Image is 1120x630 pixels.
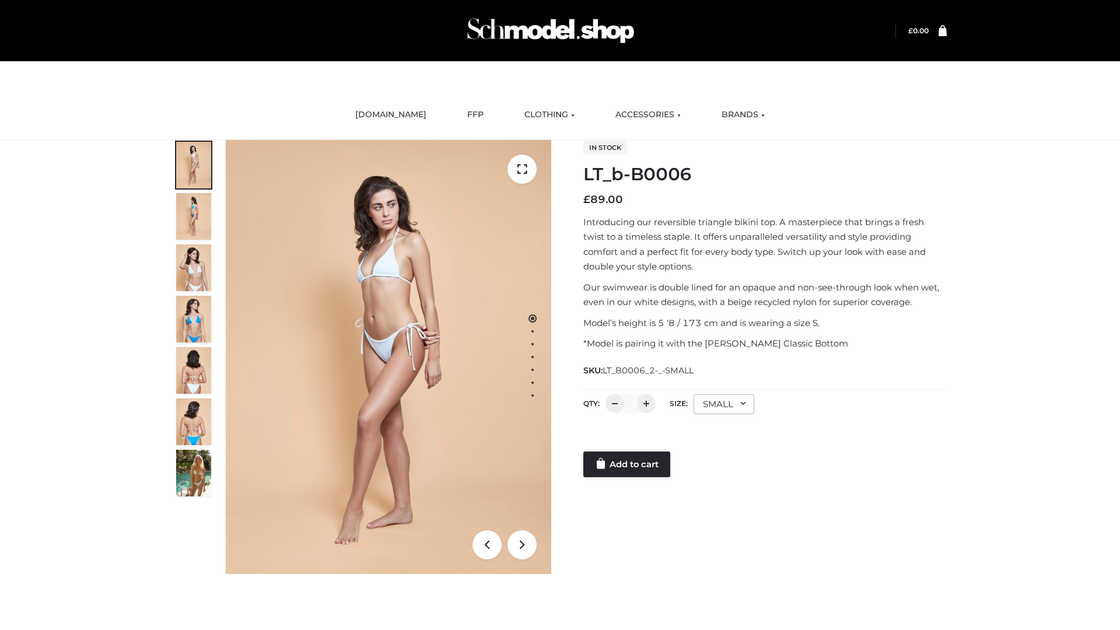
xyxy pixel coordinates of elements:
[583,215,947,274] p: Introducing our reversible triangle bikini top. A masterpiece that brings a fresh twist to a time...
[176,296,211,342] img: ArielClassicBikiniTop_CloudNine_AzureSky_OW114ECO_4-scaled.jpg
[670,399,688,408] label: Size:
[516,102,583,128] a: CLOTHING
[583,336,947,351] p: *Model is pairing it with the [PERSON_NAME] Classic Bottom
[713,102,773,128] a: BRANDS
[583,363,695,377] span: SKU:
[176,142,211,188] img: ArielClassicBikiniTop_CloudNine_AzureSky_OW114ECO_1-scaled.jpg
[908,26,929,35] a: £0.00
[908,26,929,35] bdi: 0.00
[607,102,689,128] a: ACCESSORIES
[463,8,638,54] img: Schmodel Admin 964
[226,140,551,574] img: ArielClassicBikiniTop_CloudNine_AzureSky_OW114ECO_1
[583,452,670,477] a: Add to cart
[583,164,947,185] h1: LT_b-B0006
[583,141,627,155] span: In stock
[583,193,590,206] span: £
[176,193,211,240] img: ArielClassicBikiniTop_CloudNine_AzureSky_OW114ECO_2-scaled.jpg
[908,26,913,35] span: £
[176,450,211,496] img: Arieltop_CloudNine_AzureSky2.jpg
[603,365,694,376] span: LT_B0006_2-_-SMALL
[459,102,492,128] a: FFP
[694,394,754,414] div: SMALL
[583,316,947,331] p: Model’s height is 5 ‘8 / 173 cm and is wearing a size S.
[583,399,600,408] label: QTY:
[176,398,211,445] img: ArielClassicBikiniTop_CloudNine_AzureSky_OW114ECO_8-scaled.jpg
[176,244,211,291] img: ArielClassicBikiniTop_CloudNine_AzureSky_OW114ECO_3-scaled.jpg
[176,347,211,394] img: ArielClassicBikiniTop_CloudNine_AzureSky_OW114ECO_7-scaled.jpg
[583,193,623,206] bdi: 89.00
[346,102,435,128] a: [DOMAIN_NAME]
[583,280,947,310] p: Our swimwear is double lined for an opaque and non-see-through look when wet, even in our white d...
